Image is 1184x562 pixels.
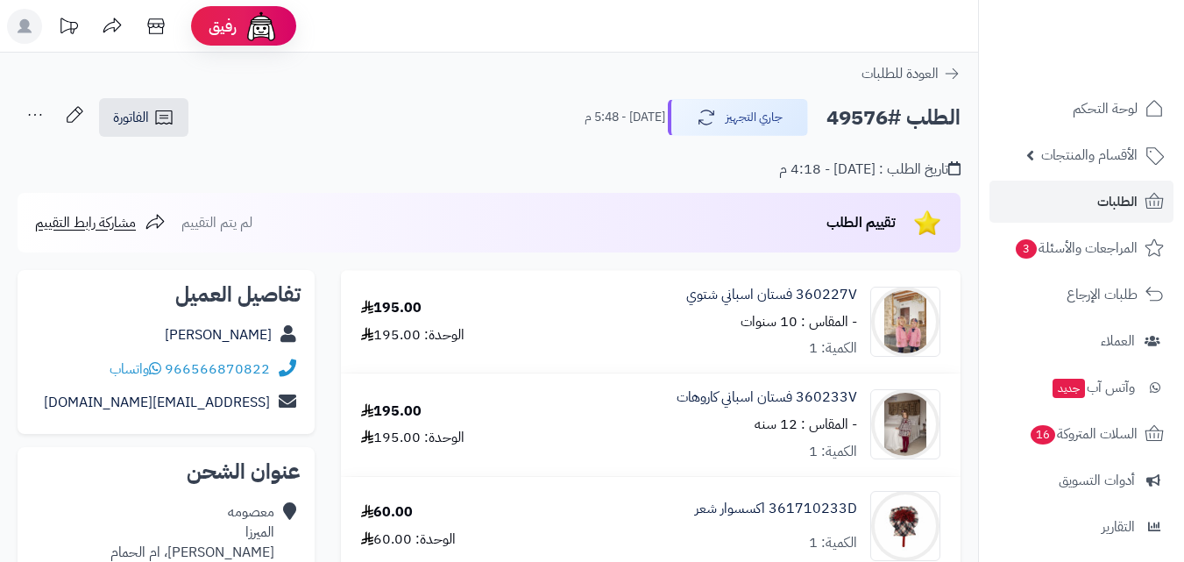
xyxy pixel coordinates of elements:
span: وآتس آب [1051,375,1135,400]
span: العملاء [1101,329,1135,353]
a: الفاتورة [99,98,188,137]
span: لم يتم التقييم [181,212,252,233]
button: جاري التجهيز [668,99,808,136]
div: 195.00 [361,402,422,422]
span: لوحة التحكم [1073,96,1138,121]
span: تقييم الطلب [826,212,896,233]
span: السلات المتروكة [1029,422,1138,446]
span: الفاتورة [113,107,149,128]
span: الأقسام والمنتجات [1041,143,1138,167]
a: لوحة التحكم [989,88,1173,130]
a: أدوات التسويق [989,459,1173,502]
div: تاريخ الطلب : [DATE] - 4:18 م [779,160,961,180]
a: 360233V فستان اسباني كاروهات [677,388,857,408]
a: طلبات الإرجاع [989,274,1173,316]
span: العودة للطلبات [861,63,939,84]
div: الوحدة: 60.00 [361,530,456,550]
small: [DATE] - 5:48 م [585,109,665,126]
div: الوحدة: 195.00 [361,428,464,448]
a: مشاركة رابط التقييم [35,212,166,233]
a: [EMAIL_ADDRESS][DOMAIN_NAME] [44,392,270,413]
h2: الطلب #49576 [826,100,961,136]
span: أدوات التسويق [1059,468,1135,493]
span: 3 [1016,239,1037,259]
h2: عنوان الشحن [32,461,301,482]
span: المراجعات والأسئلة [1014,236,1138,260]
span: طلبات الإرجاع [1067,282,1138,307]
span: رفيق [209,16,237,37]
div: 60.00 [361,502,413,523]
span: التقارير [1102,515,1135,539]
img: 1729348991-_DSC3350zz-90x90.jpg [871,389,939,459]
small: - المقاس : 12 سنه [755,414,857,435]
span: مشاركة رابط التقييم [35,212,136,233]
a: وآتس آبجديد [989,366,1173,409]
div: الوحدة: 195.00 [361,325,464,345]
img: 1729348874-_DSC3058z-90x90.jpg [871,287,939,357]
a: تحديثات المنصة [46,9,90,48]
div: الكمية: 1 [809,338,857,359]
a: الطلبات [989,181,1173,223]
small: - المقاس : 10 سنوات [741,311,857,332]
a: واتساب [110,359,161,380]
h2: تفاصيل العميل [32,284,301,305]
span: جديد [1053,379,1085,398]
span: 16 [1031,425,1055,445]
span: الطلبات [1097,189,1138,214]
img: logo-2.png [1065,45,1167,82]
div: الكمية: 1 [809,533,857,553]
a: العملاء [989,320,1173,362]
a: 361710233D اكسسوار شعر [695,499,857,519]
a: 360227V فستان اسباني شتوي [686,285,857,305]
div: 195.00 [361,298,422,318]
a: المراجعات والأسئلة3 [989,227,1173,269]
img: 1731065321-1710%20233%20D-90x90.JPG [871,491,939,561]
a: 966566870822 [165,359,270,380]
a: [PERSON_NAME] [165,324,272,345]
a: التقارير [989,506,1173,548]
img: ai-face.png [244,9,279,44]
a: السلات المتروكة16 [989,413,1173,455]
a: العودة للطلبات [861,63,961,84]
div: الكمية: 1 [809,442,857,462]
